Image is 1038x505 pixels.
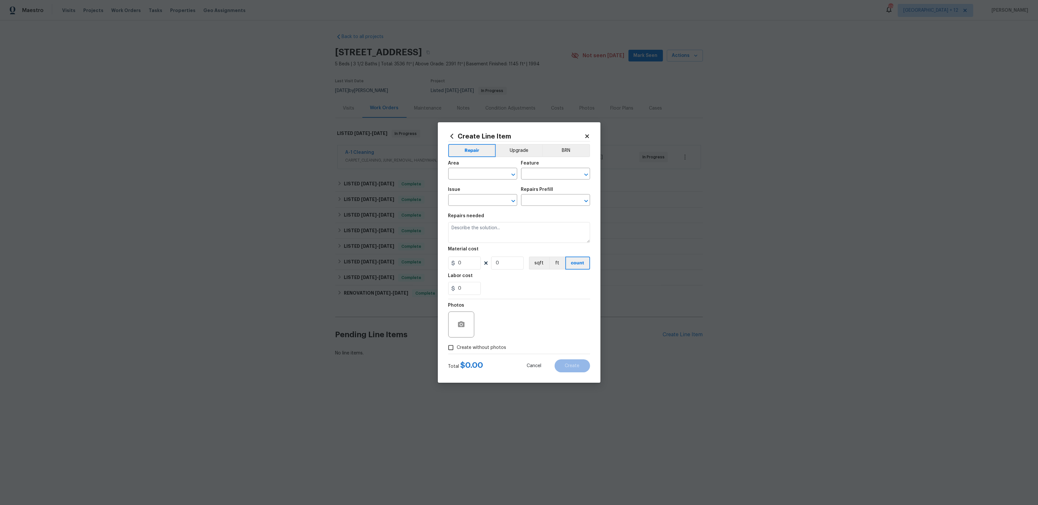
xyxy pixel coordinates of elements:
[565,364,580,368] span: Create
[582,196,591,206] button: Open
[555,359,590,372] button: Create
[448,273,473,278] h5: Labor cost
[521,187,553,192] h5: Repairs Prefill
[517,359,552,372] button: Cancel
[509,196,518,206] button: Open
[448,144,496,157] button: Repair
[448,247,479,251] h5: Material cost
[509,170,518,179] button: Open
[527,364,542,368] span: Cancel
[448,303,465,308] h5: Photos
[496,144,542,157] button: Upgrade
[549,257,565,270] button: ft
[521,161,539,166] h5: Feature
[565,257,590,270] button: count
[448,133,584,140] h2: Create Line Item
[457,344,506,351] span: Create without photos
[448,161,459,166] h5: Area
[529,257,549,270] button: sqft
[448,187,461,192] h5: Issue
[461,361,483,369] span: $ 0.00
[582,170,591,179] button: Open
[448,362,483,370] div: Total
[542,144,590,157] button: BRN
[448,214,484,218] h5: Repairs needed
